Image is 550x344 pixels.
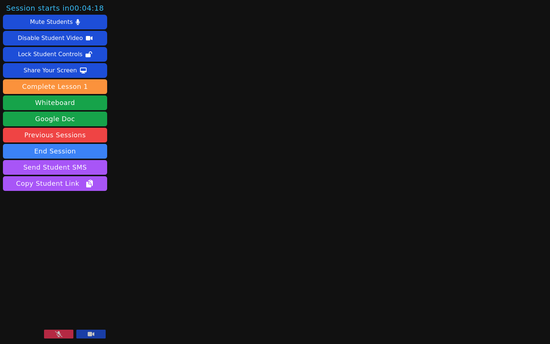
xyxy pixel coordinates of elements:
[3,95,107,110] button: Whiteboard
[18,48,83,60] div: Lock Student Controls
[30,16,73,28] div: Mute Students
[3,79,107,94] button: Complete Lesson 1
[3,63,107,78] button: Share Your Screen
[18,32,83,44] div: Disable Student Video
[3,31,107,46] button: Disable Student Video
[23,65,77,76] div: Share Your Screen
[6,3,104,13] span: Session starts in
[69,4,104,12] time: 00:04:18
[3,144,107,159] button: End Session
[3,176,107,191] button: Copy Student Link
[3,128,107,142] a: Previous Sessions
[3,47,107,62] button: Lock Student Controls
[16,178,94,189] span: Copy Student Link
[3,15,107,29] button: Mute Students
[3,112,107,126] a: Google Doc
[3,160,107,175] button: Send Student SMS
